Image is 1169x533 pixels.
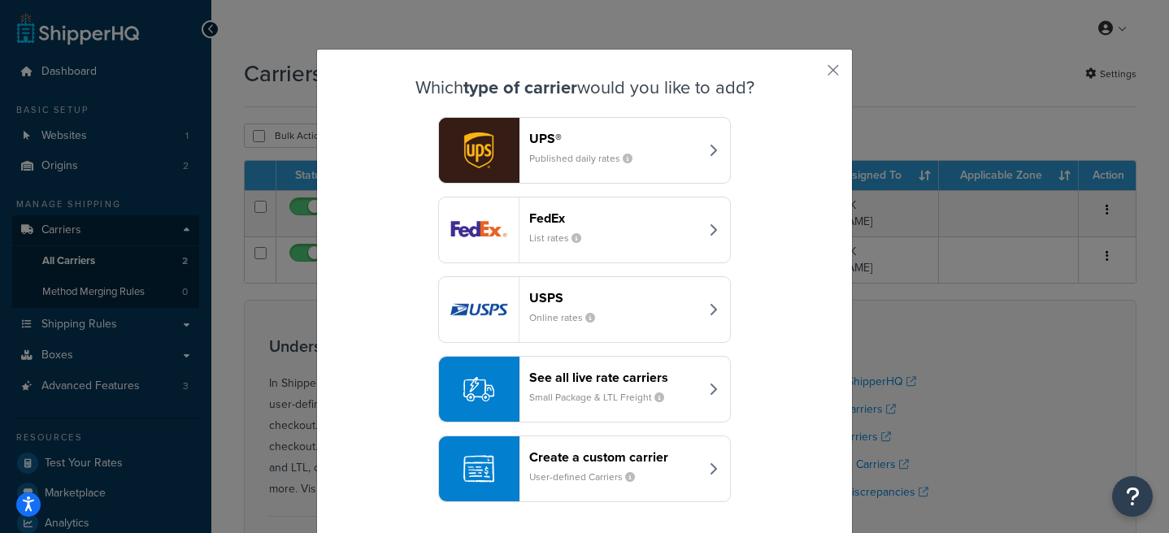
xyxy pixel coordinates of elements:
[529,370,699,385] header: See all live rate carriers
[529,231,594,245] small: List rates
[438,117,731,184] button: ups logoUPS®Published daily rates
[438,276,731,343] button: usps logoUSPSOnline rates
[358,78,811,97] h3: Which would you like to add?
[439,197,519,262] img: fedEx logo
[439,118,519,183] img: ups logo
[529,449,699,465] header: Create a custom carrier
[439,277,519,342] img: usps logo
[438,197,731,263] button: fedEx logoFedExList rates
[529,470,648,484] small: User-defined Carriers
[438,435,731,502] button: Create a custom carrierUser-defined Carriers
[529,310,608,325] small: Online rates
[1112,476,1153,517] button: Open Resource Center
[463,74,577,101] strong: type of carrier
[438,356,731,422] button: See all live rate carriersSmall Package & LTL Freight
[529,210,699,226] header: FedEx
[463,453,494,484] img: icon-carrier-custom-c93b8a24.svg
[529,290,699,305] header: USPS
[529,390,677,405] small: Small Package & LTL Freight
[463,374,494,405] img: icon-carrier-liverate-becf4550.svg
[529,151,645,166] small: Published daily rates
[529,131,699,146] header: UPS®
